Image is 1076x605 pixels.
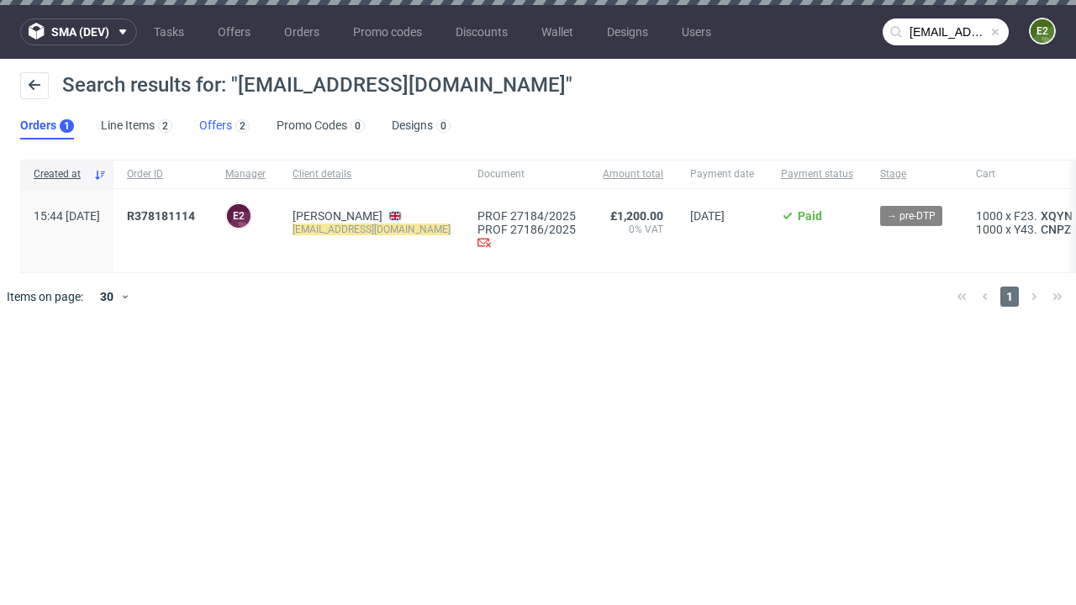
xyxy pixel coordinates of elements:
span: 1000 [976,209,1003,223]
a: Users [672,18,721,45]
div: x [976,223,1076,236]
a: R378181114 [127,209,198,223]
a: Promo Codes0 [277,113,365,139]
span: Search results for: "[EMAIL_ADDRESS][DOMAIN_NAME]" [62,73,572,97]
span: R378181114 [127,209,195,223]
a: Offers2 [199,113,250,139]
div: 0 [355,120,361,132]
span: sma (dev) [51,26,109,38]
span: Stage [880,167,949,181]
figcaption: e2 [227,204,251,228]
a: Designs0 [392,113,451,139]
a: PROF 27184/2025 [477,209,576,223]
button: sma (dev) [20,18,137,45]
span: Y43. [1014,223,1037,236]
span: Payment status [781,167,853,181]
span: Payment date [690,167,754,181]
span: [DATE] [690,209,725,223]
span: Order ID [127,167,198,181]
a: Discounts [446,18,518,45]
a: Wallet [531,18,583,45]
span: Amount total [603,167,663,181]
div: 1 [64,120,70,132]
span: Created at [34,167,87,181]
span: 1000 [976,223,1003,236]
span: → pre-DTP [887,208,936,224]
a: Line Items2 [101,113,172,139]
mark: [EMAIL_ADDRESS][DOMAIN_NAME] [293,224,451,235]
div: 2 [240,120,245,132]
a: Designs [597,18,658,45]
a: Orders1 [20,113,74,139]
div: 0 [440,120,446,132]
span: 15:44 [DATE] [34,209,100,223]
span: 0% VAT [603,223,663,236]
figcaption: e2 [1031,19,1054,43]
div: 30 [90,285,120,308]
a: XQYN [1037,209,1076,223]
span: Client details [293,167,451,181]
div: x [976,209,1076,223]
span: 1 [1000,287,1019,307]
span: Items on page: [7,288,83,305]
a: Promo codes [343,18,432,45]
a: PROF 27186/2025 [477,223,576,236]
a: Orders [274,18,330,45]
span: Manager [225,167,266,181]
div: 2 [162,120,168,132]
a: [PERSON_NAME] [293,209,382,223]
span: Paid [798,209,822,223]
span: Document [477,167,576,181]
a: CNPZ [1037,223,1074,236]
a: Tasks [144,18,194,45]
span: Cart [976,167,1076,181]
span: F23. [1014,209,1037,223]
span: £1,200.00 [610,209,663,223]
a: Offers [208,18,261,45]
